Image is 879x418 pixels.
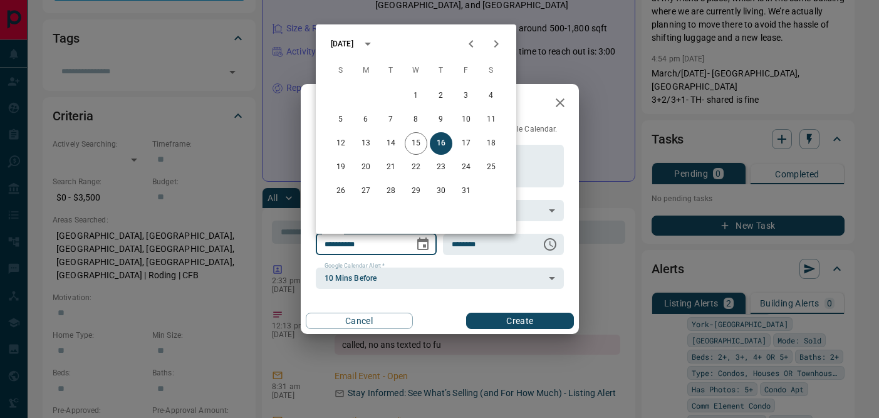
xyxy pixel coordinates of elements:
button: 14 [380,132,402,155]
button: 17 [455,132,477,155]
button: 24 [455,156,477,179]
label: Time [452,228,468,236]
button: 8 [405,108,427,131]
button: 13 [355,132,377,155]
button: Previous month [459,31,484,56]
span: Wednesday [405,58,427,83]
button: 22 [405,156,427,179]
button: Choose date, selected date is Oct 16, 2025 [410,232,435,257]
button: 3 [455,85,477,107]
button: 28 [380,180,402,202]
span: Friday [455,58,477,83]
button: 12 [330,132,352,155]
button: Cancel [306,313,413,329]
label: Date [325,228,340,236]
button: 16 [430,132,452,155]
button: 29 [405,180,427,202]
button: 27 [355,180,377,202]
button: 9 [430,108,452,131]
button: 2 [430,85,452,107]
button: 18 [480,132,502,155]
h2: New Task [301,84,386,124]
span: Sunday [330,58,352,83]
button: 25 [480,156,502,179]
button: calendar view is open, switch to year view [357,33,378,55]
button: Create [466,313,573,329]
button: 4 [480,85,502,107]
label: Google Calendar Alert [325,262,385,270]
button: 6 [355,108,377,131]
button: 30 [430,180,452,202]
button: 26 [330,180,352,202]
button: 5 [330,108,352,131]
span: Tuesday [380,58,402,83]
button: 31 [455,180,477,202]
button: Choose time, selected time is 6:00 AM [538,232,563,257]
div: 10 Mins Before [316,268,564,289]
button: Next month [484,31,509,56]
button: 23 [430,156,452,179]
button: 11 [480,108,502,131]
button: 10 [455,108,477,131]
button: 7 [380,108,402,131]
button: 20 [355,156,377,179]
button: 21 [380,156,402,179]
span: Saturday [480,58,502,83]
button: 19 [330,156,352,179]
button: 1 [405,85,427,107]
span: Monday [355,58,377,83]
span: Thursday [430,58,452,83]
div: [DATE] [331,38,353,50]
button: 15 [405,132,427,155]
